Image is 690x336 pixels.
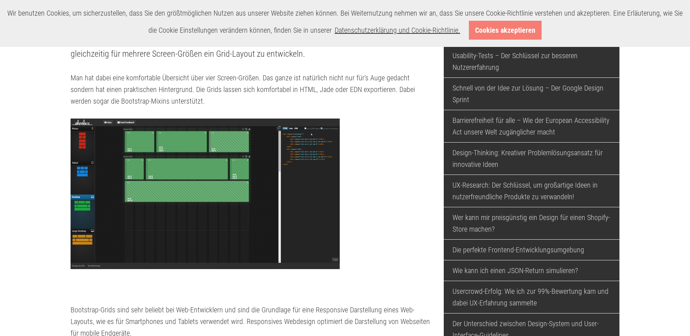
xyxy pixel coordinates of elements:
[444,260,619,281] a: Wie kann ich einen JSON-Return simulieren?
[444,143,619,175] a: Design-Thinking: Kreativer Problemlösungsansatz für innovative Ideen
[444,175,619,207] a: UX-Research: Der Schlüssel, um großartige Ideen in nutzerfreundliche Produkte zu verwandeln!
[444,78,619,110] a: Schnell von der Idee zur Lösung – Der Google Design Sprint
[444,281,619,313] a: Usercrowd-Erfolg: Wie ich zur 99%-Bewertung kam und dabei UX-Erfahrung sammelte
[71,119,340,269] img: Shoelace-Visual-Bootstrap-3-Grid-Builder_03
[7,9,683,35] span: Wir benutzen Cookies, um sicherzustellen, dass Sie den größtmöglichen Nutzen aus unserer Website ...
[444,110,619,142] a: Barrierefreiheit für alle – Wie der European Accessibility Act unsere Welt zugänglicher macht
[444,240,619,260] a: Die perfekte Frontend-Entwicklungsumgebung
[444,45,619,77] a: Usability-Tests – Der Schlüssel zur besseren Nutzererfahrung
[71,72,433,107] p: Man hat dabei eine komfortable Übersicht über vier Screen-Größen. Das ganze ist natürlich nicht n...
[469,21,542,40] a: Cookies akzeptieren
[71,34,433,60] p: Nicht mehr und nicht weniger. Dieser simple visual Bootstrap-Grid-Builder bietet die Möglichkeit ...
[335,26,460,35] a: Datenschutzerklärung und Cookie-Richtlinie.
[444,207,619,239] a: Wer kann mir preisgünstig ein Design für einen Shopify-Store machen?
